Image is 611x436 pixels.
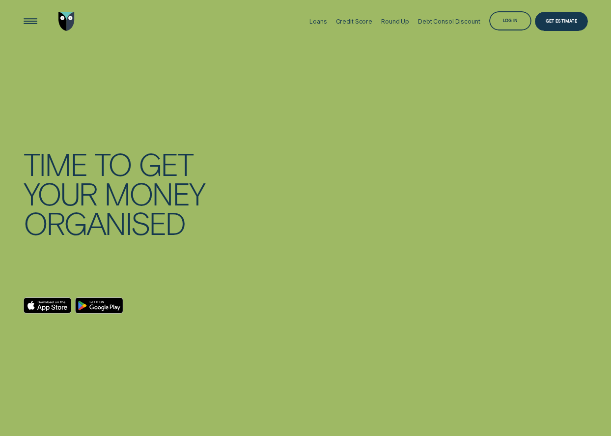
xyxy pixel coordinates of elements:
div: Loans [309,18,327,25]
h4: TIME TO GET YOUR MONEY ORGANISED [24,148,207,237]
button: Open Menu [21,12,40,31]
a: Android App on Google Play [75,297,123,314]
a: Get Estimate [535,12,587,31]
img: Wisr [58,12,74,31]
div: Credit Score [336,18,373,25]
button: Log in [489,11,531,30]
a: Download on the App Store [24,297,72,314]
div: Debt Consol Discount [418,18,480,25]
div: Round Up [381,18,409,25]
